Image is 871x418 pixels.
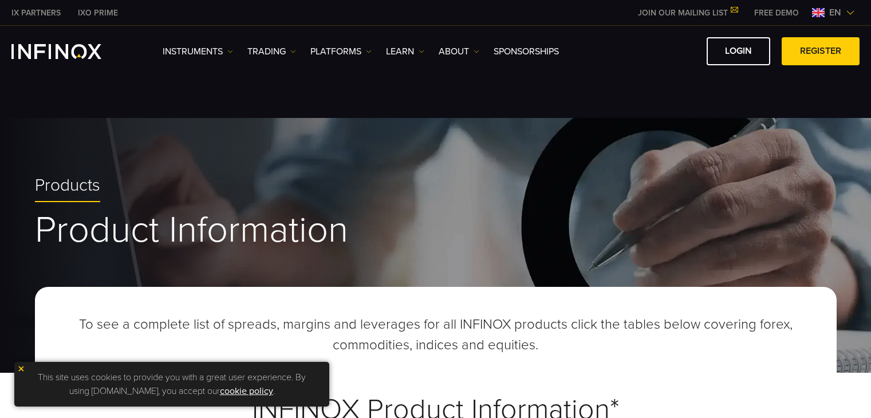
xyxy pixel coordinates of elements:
[746,7,807,19] a: INFINOX MENU
[386,45,424,58] a: Learn
[220,385,273,397] a: cookie policy
[494,45,559,58] a: SPONSORSHIPS
[707,37,770,65] a: LOGIN
[825,6,846,19] span: en
[62,314,809,356] p: To see a complete list of spreads, margins and leverages for all INFINOX products click the table...
[20,368,324,401] p: This site uses cookies to provide you with a great user experience. By using [DOMAIN_NAME], you a...
[163,45,233,58] a: Instruments
[35,211,837,250] h1: Product Information
[17,365,25,373] img: yellow close icon
[35,175,100,196] span: Products
[439,45,479,58] a: ABOUT
[69,7,127,19] a: INFINOX
[247,45,296,58] a: TRADING
[629,8,746,18] a: JOIN OUR MAILING LIST
[3,7,69,19] a: INFINOX
[310,45,372,58] a: PLATFORMS
[782,37,860,65] a: REGISTER
[11,44,128,59] a: INFINOX Logo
